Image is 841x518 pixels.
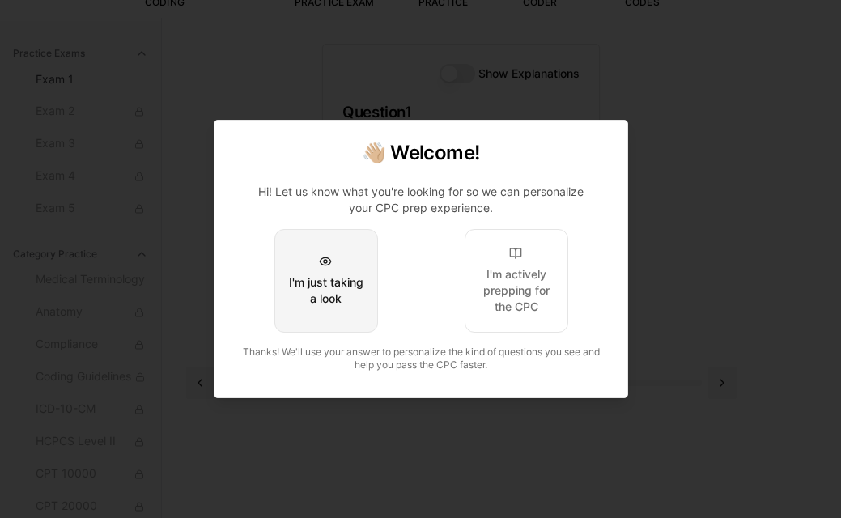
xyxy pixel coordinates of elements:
div: I'm just taking a look [287,274,363,307]
div: I'm actively prepping for the CPC [478,266,554,315]
span: Thanks! We'll use your answer to personalize the kind of questions you see and help you pass the ... [242,346,599,371]
p: Hi! Let us know what you're looking for so we can personalize your CPC prep experience. [247,184,595,216]
button: I'm just taking a look [274,229,377,333]
h2: 👋🏼 Welcome! [234,140,608,166]
button: I'm actively prepping for the CPC [464,229,567,333]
